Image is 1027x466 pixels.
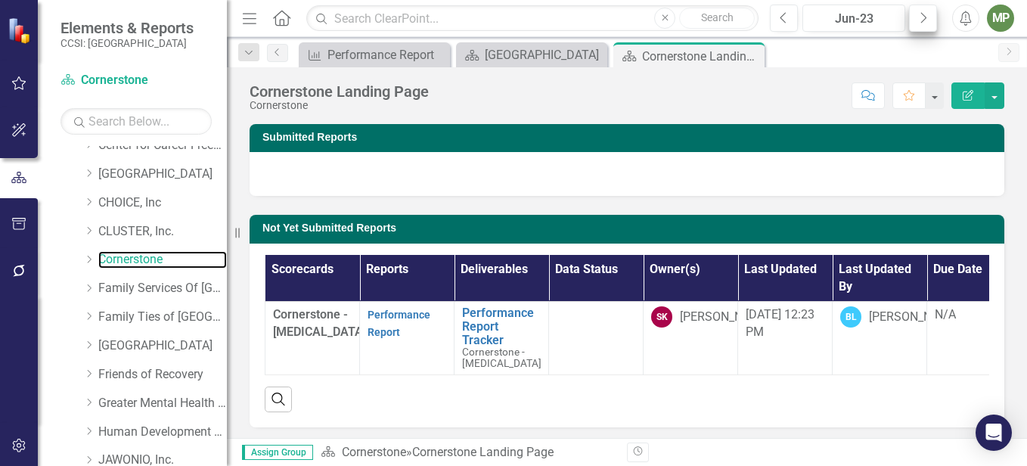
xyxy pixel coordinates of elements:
[98,194,227,212] a: CHOICE, Inc
[61,72,212,89] a: Cornerstone
[61,19,194,37] span: Elements & Reports
[927,302,1022,374] td: Double-Click to Edit
[701,11,734,23] span: Search
[460,45,603,64] a: [GEOGRAPHIC_DATA]
[303,45,446,64] a: Performance Report
[61,108,212,135] input: Search Below...
[651,306,672,328] div: SK
[342,445,406,459] a: Cornerstone
[262,132,997,143] h3: Submitted Reports
[98,166,227,183] a: [GEOGRAPHIC_DATA]
[360,302,455,374] td: Double-Click to Edit
[935,306,1013,324] div: N/A
[306,5,759,32] input: Search ClearPoint...
[250,100,429,111] div: Cornerstone
[485,45,603,64] div: [GEOGRAPHIC_DATA]
[455,302,549,374] td: Double-Click to Edit Right Click for Context Menu
[840,306,861,328] div: BL
[98,395,227,412] a: Greater Mental Health of [GEOGRAPHIC_DATA]
[368,309,430,338] a: Performance Report
[679,8,755,29] button: Search
[8,17,34,44] img: ClearPoint Strategy
[98,366,227,384] a: Friends of Recovery
[98,309,227,326] a: Family Ties of [GEOGRAPHIC_DATA], Inc.
[462,306,541,346] a: Performance Report Tracker
[242,445,313,460] span: Assign Group
[61,37,194,49] small: CCSI: [GEOGRAPHIC_DATA]
[462,346,541,369] span: Cornerstone - [MEDICAL_DATA]
[802,5,905,32] button: Jun-23
[644,302,738,374] td: Double-Click to Edit
[98,251,227,269] a: Cornerstone
[273,307,366,339] span: Cornerstone - [MEDICAL_DATA]
[98,280,227,297] a: Family Services Of [GEOGRAPHIC_DATA], Inc.
[250,83,429,100] div: Cornerstone Landing Page
[98,424,227,441] a: Human Development Svcs of West
[680,309,771,326] div: [PERSON_NAME]
[321,444,616,461] div: »
[987,5,1014,32] button: MP
[642,47,761,66] div: Cornerstone Landing Page
[746,306,824,341] div: [DATE] 12:23 PM
[262,222,997,234] h3: Not Yet Submitted Reports
[98,337,227,355] a: [GEOGRAPHIC_DATA]
[976,415,1012,451] div: Open Intercom Messenger
[327,45,446,64] div: Performance Report
[98,223,227,241] a: CLUSTER, Inc.
[869,309,960,326] div: [PERSON_NAME]
[549,302,644,374] td: Double-Click to Edit
[412,445,554,459] div: Cornerstone Landing Page
[808,10,900,28] div: Jun-23
[98,137,227,154] a: Center for Career Freedom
